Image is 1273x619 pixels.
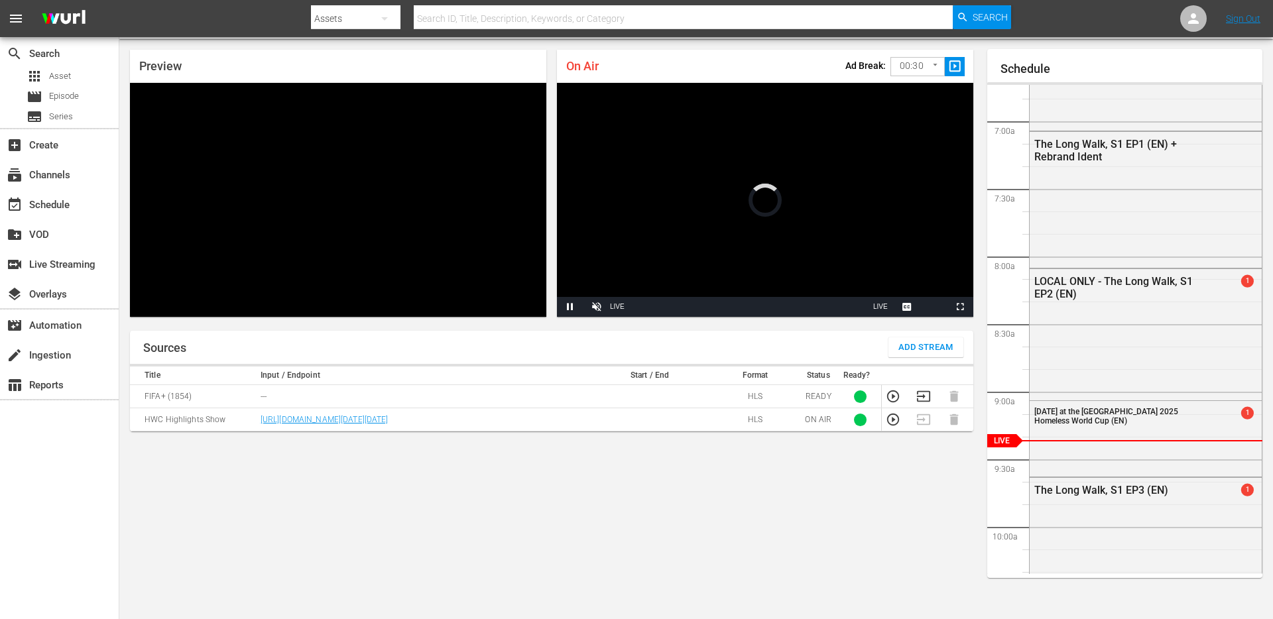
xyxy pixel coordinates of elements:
span: Add Stream [898,340,953,355]
span: Live Streaming [7,256,23,272]
button: Captions [894,297,920,317]
span: Series [27,109,42,125]
span: menu [8,11,24,27]
button: Fullscreen [947,297,973,317]
div: 00:30 [890,54,945,79]
button: Seek to live, currently behind live [867,297,894,317]
th: Start / End [587,366,713,385]
button: Preview Stream [886,412,900,427]
div: The Long Walk, S1 EP3 (EN) [1034,484,1197,496]
span: Series [49,110,73,123]
button: Unmute [583,297,610,317]
span: Overlays [7,286,23,302]
button: Pause [557,297,583,317]
h1: Sources [143,341,186,355]
div: LIVE [610,297,625,317]
span: Episode [27,89,42,105]
span: Channels [7,167,23,183]
span: Asset [27,68,42,84]
a: Sign Out [1226,13,1260,24]
a: [URL][DOMAIN_NAME][DATE][DATE] [261,415,389,424]
span: Create [7,137,23,153]
span: Search [7,46,23,62]
span: slideshow_sharp [947,59,963,74]
span: 1 [1241,483,1254,496]
th: Status [798,366,840,385]
div: Video Player [130,83,546,317]
th: Ready? [839,366,882,385]
p: Ad Break: [845,60,886,71]
button: Add Stream [888,337,963,357]
span: 1 [1241,407,1254,420]
span: On Air [566,59,599,73]
th: Format [713,366,797,385]
th: Input / Endpoint [257,366,587,385]
button: Search [953,5,1011,29]
button: Picture-in-Picture [920,297,947,317]
td: HWC Highlights Show [130,408,257,431]
td: HLS [713,408,797,431]
span: Asset [49,70,71,83]
img: ans4CAIJ8jUAAAAAAAAAAAAAAAAAAAAAAAAgQb4GAAAAAAAAAAAAAAAAAAAAAAAAJMjXAAAAAAAAAAAAAAAAAAAAAAAAgAT5G... [32,3,95,34]
span: LIVE [873,303,888,310]
td: READY [798,385,840,408]
span: Ingestion [7,347,23,363]
button: Preview Stream [886,389,900,404]
span: Automation [7,317,23,333]
h1: Schedule [1000,62,1262,76]
span: Schedule [7,197,23,213]
span: Episode [49,89,79,103]
span: 1 [1241,275,1254,288]
th: Title [130,366,257,385]
div: The Long Walk, S1 EP1 (EN) + Rebrand Ident [1034,138,1197,163]
div: LOCAL ONLY - The Long Walk, S1 EP2 (EN) [1034,275,1197,300]
span: Search [973,5,1008,29]
span: Preview [139,59,182,73]
td: HLS [713,385,797,408]
td: FIFA+ (1854) [130,385,257,408]
span: Reports [7,377,23,393]
td: ON AIR [798,408,840,431]
span: VOD [7,227,23,243]
td: --- [257,385,587,408]
span: [DATE] at the [GEOGRAPHIC_DATA] 2025 Homeless World Cup (EN) [1034,407,1178,425]
div: Video Player [557,83,973,317]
